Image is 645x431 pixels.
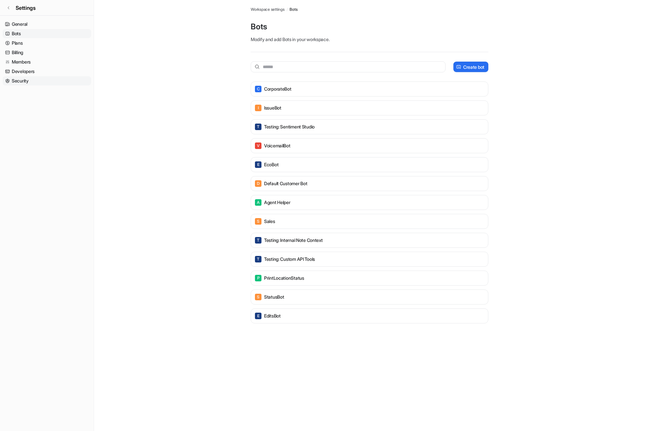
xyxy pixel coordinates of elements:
p: EditsBot [264,313,281,319]
p: Modify and add Bots in your workspace. [251,36,488,43]
p: Testing: Custom API Tools [264,256,315,262]
span: Settings [16,4,36,12]
span: I [255,105,261,111]
p: PrintLocationStatus [264,275,304,281]
p: Agent Helper [264,199,291,206]
button: Create bot [453,62,488,72]
a: Bots [290,7,297,12]
a: Members [3,57,91,67]
span: A [255,199,261,206]
span: T [255,237,261,244]
a: Billing [3,48,91,57]
span: / [287,7,288,12]
p: Bots [251,22,488,32]
a: Bots [3,29,91,38]
span: D [255,180,261,187]
p: CorporateBot [264,86,291,92]
span: S [255,294,261,300]
a: Plans [3,38,91,48]
p: IssueBot [264,105,281,111]
p: Sales [264,218,275,225]
p: Testing: Sentiment Studio [264,124,315,130]
p: Default Customer Bot [264,180,307,187]
span: E [255,161,261,168]
a: Developers [3,67,91,76]
a: Workspace settings [251,7,285,12]
p: VoicemailBot [264,142,291,149]
a: Security [3,76,91,85]
p: EcoBot [264,161,278,168]
span: C [255,86,261,92]
span: E [255,313,261,319]
a: General [3,20,91,29]
span: P [255,275,261,281]
p: Testing: Internal note context [264,237,323,244]
span: V [255,142,261,149]
img: create [456,65,461,69]
span: S [255,218,261,225]
p: Create bot [463,64,484,70]
span: T [255,124,261,130]
p: StatusBot [264,294,284,300]
span: T [255,256,261,262]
